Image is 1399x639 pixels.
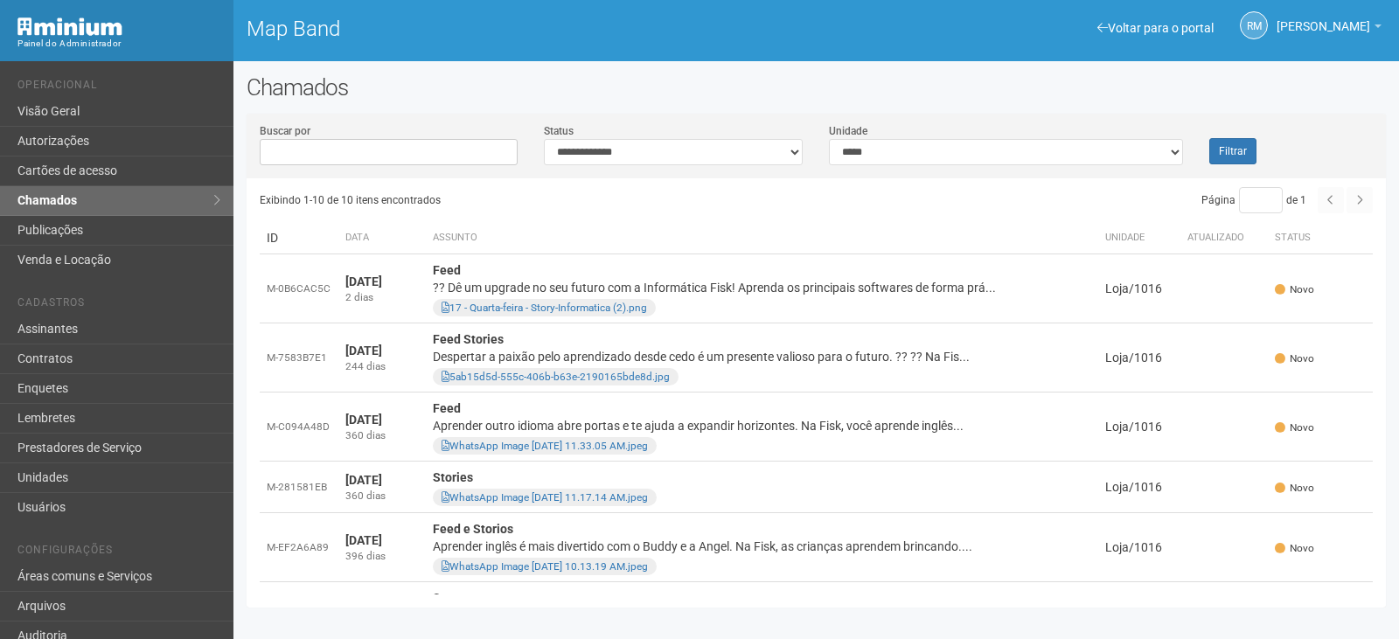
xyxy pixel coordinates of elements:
strong: Feed [433,401,461,415]
label: Unidade [829,123,867,139]
strong: [DATE] [345,594,382,608]
h1: Map Band [247,17,804,40]
strong: Feed e Storios [433,522,513,536]
div: 396 dias [345,549,419,564]
th: Status [1268,222,1373,254]
td: Loja/1016 [1098,462,1180,513]
a: Voltar para o portal [1097,21,1214,35]
a: WhatsApp Image [DATE] 10.13.19 AM.jpeg [442,560,648,573]
td: Loja/1016 [1098,513,1180,582]
th: Atualizado [1180,222,1268,254]
div: Exibindo 1-10 de 10 itens encontrados [260,187,817,213]
td: M-D989BDD7 [260,582,338,634]
td: Loja/1016 [1098,582,1180,634]
span: Novo [1275,282,1314,297]
td: Loja/1016 [1098,323,1180,392]
li: Operacional [17,79,220,97]
label: Status [544,123,574,139]
td: M-281581EB [260,462,338,513]
strong: Feed [433,263,461,277]
strong: [DATE] [345,344,382,358]
span: Renata Moreira [1277,3,1370,33]
div: 244 dias [345,359,419,374]
strong: Feed Stories [433,332,504,346]
div: 2 dias [345,290,419,305]
div: Painel do Administrador [17,36,220,52]
th: Assunto [426,222,1098,254]
td: Loja/1016 [1098,254,1180,323]
th: Unidade [1098,222,1180,254]
a: WhatsApp Image [DATE] 11.33.05 AM.jpeg [442,440,648,452]
td: M-0B6CAC5C [260,254,338,323]
strong: [DATE] [345,533,382,547]
td: ID [260,222,338,254]
div: 360 dias [345,428,419,443]
strong: Stories [433,470,473,484]
a: 5ab15d5d-555c-406b-b63e-2190165bde8d.jpg [442,371,670,383]
strong: Status [433,591,470,605]
td: M-7583B7E1 [260,323,338,392]
a: RM [1240,11,1268,39]
span: Página de 1 [1201,194,1306,206]
div: ?? Dê um upgrade no seu futuro com a Informática Fisk! Aprenda os principais softwares de forma p... [433,279,1091,296]
span: Novo [1275,481,1314,496]
img: Minium [17,17,122,36]
a: 17 - Quarta-feira - Story-Informatica (2).png [442,302,647,314]
a: [PERSON_NAME] [1277,22,1382,36]
strong: [DATE] [345,473,382,487]
div: 360 dias [345,489,419,504]
h2: Chamados [247,74,1386,101]
td: M-EF2A6A89 [260,513,338,582]
div: Despertar a paixão pelo aprendizado desde cedo é um presente valioso para o futuro. ?? ?? Na Fis... [433,348,1091,365]
td: Loja/1016 [1098,392,1180,462]
div: Aprender outro idioma abre portas e te ajuda a expandir horizontes. Na Fisk, você aprende inglês... [433,417,1091,434]
span: Novo [1275,541,1314,556]
li: Cadastros [17,296,220,315]
span: Novo [1275,351,1314,366]
span: Novo [1275,420,1314,435]
a: WhatsApp Image [DATE] 11.17.14 AM.jpeg [442,491,648,504]
strong: [DATE] [345,274,382,288]
td: M-C094A48D [260,392,338,462]
div: Aprender inglês é mais divertido com o Buddy e a Angel. Na Fisk, as crianças aprendem brincando.... [433,538,1091,555]
th: Data [338,222,426,254]
label: Buscar por [260,123,310,139]
button: Filtrar [1209,138,1256,164]
li: Configurações [17,544,220,562]
strong: [DATE] [345,413,382,427]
